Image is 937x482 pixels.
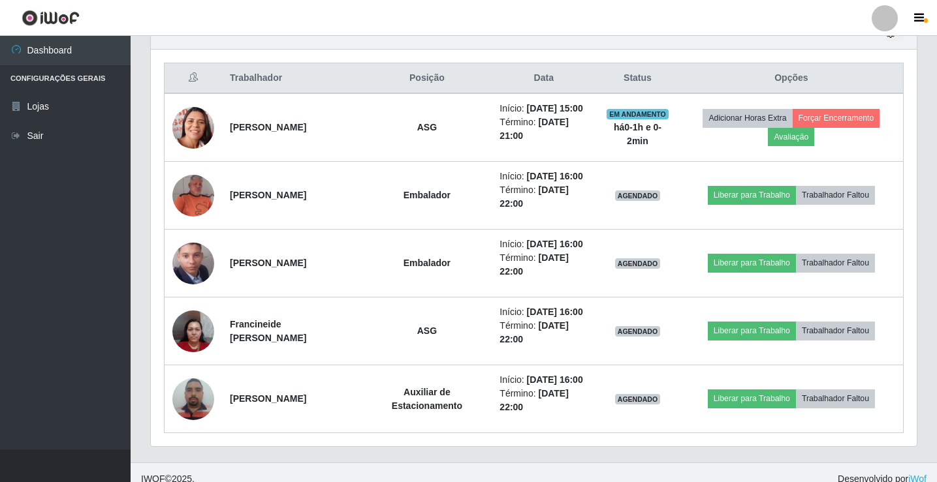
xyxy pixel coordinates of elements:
img: 1735852864597.jpeg [172,303,214,359]
li: Início: [500,373,588,387]
button: Trabalhador Faltou [796,254,875,272]
strong: [PERSON_NAME] [230,258,306,268]
li: Término: [500,387,588,414]
strong: ASG [417,325,437,336]
li: Término: [500,115,588,143]
button: Liberar para Trabalho [708,254,796,272]
th: Opções [680,63,904,94]
span: AGENDADO [615,190,661,201]
span: EM ANDAMENTO [607,109,669,119]
button: Trabalhador Faltou [796,389,875,408]
button: Liberar para Trabalho [708,186,796,204]
th: Data [492,63,596,94]
span: AGENDADO [615,326,661,337]
button: Avaliação [768,128,814,146]
li: Término: [500,319,588,346]
li: Término: [500,183,588,211]
th: Status [596,63,680,94]
strong: [PERSON_NAME] [230,393,306,404]
strong: Francineide [PERSON_NAME] [230,319,306,343]
button: Liberar para Trabalho [708,389,796,408]
th: Posição [362,63,492,94]
button: Trabalhador Faltou [796,186,875,204]
time: [DATE] 16:00 [527,374,583,385]
strong: Auxiliar de Estacionamento [392,387,462,411]
li: Início: [500,170,588,183]
img: 1695142713031.jpeg [172,175,214,217]
li: Início: [500,305,588,319]
img: CoreUI Logo [22,10,80,26]
li: Início: [500,237,588,251]
span: AGENDADO [615,394,661,404]
li: Início: [500,102,588,115]
img: 1718410528864.jpeg [172,218,214,309]
time: [DATE] 16:00 [527,239,583,249]
button: Trabalhador Faltou [796,322,875,340]
button: Liberar para Trabalho [708,322,796,340]
img: 1686264689334.jpeg [172,371,214,427]
img: 1691278015351.jpeg [172,101,214,154]
strong: ASG [417,122,437,132]
strong: Embalador [404,190,451,200]
li: Término: [500,251,588,279]
button: Forçar Encerramento [793,109,880,127]
th: Trabalhador [222,63,362,94]
strong: [PERSON_NAME] [230,190,306,200]
button: Adicionar Horas Extra [703,109,792,127]
strong: há 0-1 h e 0-2 min [614,122,661,146]
span: AGENDADO [615,258,661,269]
time: [DATE] 15:00 [527,103,583,113]
strong: [PERSON_NAME] [230,122,306,132]
strong: Embalador [404,258,451,268]
time: [DATE] 16:00 [527,307,583,317]
time: [DATE] 16:00 [527,171,583,181]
